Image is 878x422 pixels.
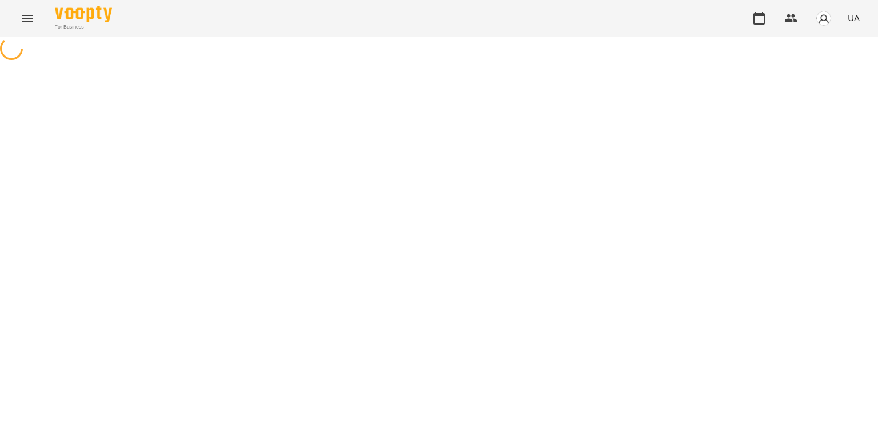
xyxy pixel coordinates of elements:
[14,5,41,32] button: Menu
[55,6,112,22] img: Voopty Logo
[55,23,112,31] span: For Business
[843,7,864,29] button: UA
[848,12,860,24] span: UA
[816,10,832,26] img: avatar_s.png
